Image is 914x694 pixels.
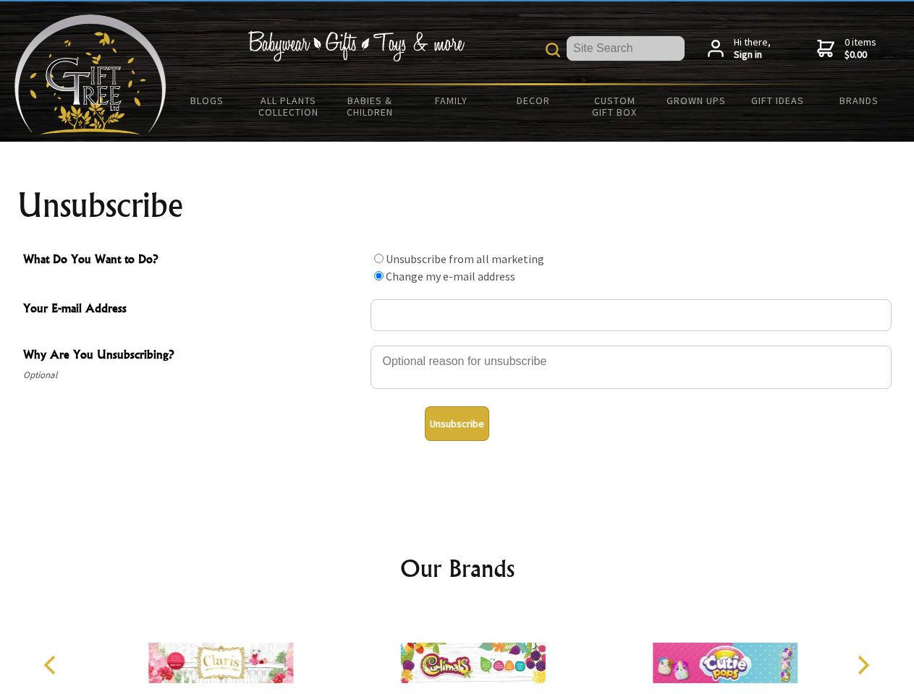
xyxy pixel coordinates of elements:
img: Babywear - Gifts - Toys & more [247,31,465,61]
label: Unsubscribe from all marketing [386,252,544,266]
a: Hi there,Sign in [708,36,771,61]
img: product search [546,43,560,57]
a: Brands [818,85,900,116]
button: Previous [36,649,68,681]
a: All Plants Collection [248,85,330,127]
strong: Sign in [734,48,771,61]
span: Your E-mail Address [23,299,363,320]
a: Custom Gift Box [574,85,656,127]
a: 0 items$0.00 [817,36,876,61]
img: Babyware - Gifts - Toys and more... [14,14,166,134]
span: Optional [23,367,363,384]
span: 0 items [845,35,876,61]
h1: Unsubscribe [17,188,897,223]
a: BLOGS [166,85,248,116]
button: Unsubscribe [425,406,489,441]
a: Grown Ups [655,85,737,116]
input: Site Search [567,36,685,61]
input: Your E-mail Address [371,299,892,331]
a: Babies & Children [329,85,411,127]
textarea: Why Are You Unsubscribing? [371,346,892,389]
input: What Do You Want to Do? [374,271,384,280]
a: Gift Ideas [737,85,818,116]
span: Hi there, [734,36,771,61]
input: What Do You Want to Do? [374,254,384,263]
a: Decor [492,85,574,116]
strong: $0.00 [845,48,876,61]
span: What Do You Want to Do? [23,250,363,271]
label: Change my e-mail address [386,269,515,283]
a: Family [411,85,493,116]
button: Next [847,649,879,681]
h2: Our Brands [29,551,886,586]
span: Why Are You Unsubscribing? [23,346,363,367]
